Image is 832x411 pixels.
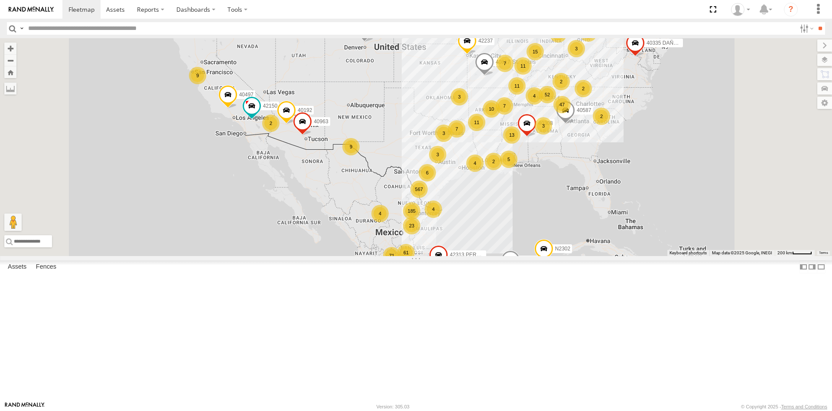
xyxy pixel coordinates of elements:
div: 11 [468,114,485,131]
label: Dock Summary Table to the Right [808,260,816,273]
span: 42313 PERDIDO [450,252,489,258]
span: 42150 [263,103,277,109]
div: 71 [383,247,400,264]
i: ? [784,3,798,16]
button: Map Scale: 200 km per 42 pixels [775,250,815,256]
button: Zoom in [4,43,16,54]
div: 4 [425,201,442,218]
span: 40963 [314,118,328,125]
div: 7 [496,55,513,72]
div: 2 [593,108,610,125]
button: Zoom Home [4,66,16,78]
div: 11 [508,77,526,95]
div: 3 [535,117,552,135]
div: 23 [403,217,420,234]
div: 11 [514,57,532,75]
div: 2 [552,73,570,90]
label: Search Query [18,22,25,35]
div: 185 [403,202,420,220]
div: 3 [451,88,468,105]
label: Measure [4,82,16,95]
span: 200 km [777,250,792,255]
div: 2 [575,80,592,97]
div: 10 [483,100,500,118]
span: 40817 [496,59,510,65]
div: 4 [526,87,543,105]
label: Search Filter Options [796,22,815,35]
div: 567 [410,181,428,198]
div: 7 [448,120,465,138]
label: Assets [3,261,31,273]
span: 40308 [538,120,552,126]
span: 40192 [298,108,312,114]
label: Fences [32,261,61,273]
div: 6 [419,164,436,181]
div: 2 [262,115,279,132]
div: 9 [342,138,360,155]
div: 2 [485,153,502,170]
span: Map data ©2025 Google, INEGI [712,250,772,255]
a: Terms [819,251,828,255]
div: 5 [500,151,517,168]
button: Keyboard shortcuts [669,250,707,256]
div: 3 [568,40,585,57]
div: Juan Lopez [728,3,753,16]
div: 15 [526,43,544,60]
div: 3 [429,146,446,163]
div: 47 [553,96,571,113]
span: 40587 [577,107,591,113]
button: Zoom out [4,54,16,66]
label: Dock Summary Table to the Left [799,260,808,273]
div: © Copyright 2025 - [741,404,827,409]
div: 4 [371,205,389,222]
div: 3 [435,125,452,142]
div: 9 [189,67,206,84]
div: 7 [496,97,513,115]
div: Version: 305.03 [377,404,409,409]
label: Map Settings [817,97,832,109]
button: Drag Pegman onto the map to open Street View [4,214,22,231]
div: 52 [539,86,556,103]
a: Terms and Conditions [781,404,827,409]
div: 4 [466,155,484,172]
div: 61 [397,244,415,261]
span: 40497 [239,92,253,98]
span: 40335 DAÑADO [647,40,685,46]
img: rand-logo.svg [9,7,54,13]
a: Visit our Website [5,402,45,411]
span: N2302 [555,246,570,252]
span: 42237 [478,38,493,44]
div: 13 [503,126,520,144]
label: Hide Summary Table [817,260,825,273]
